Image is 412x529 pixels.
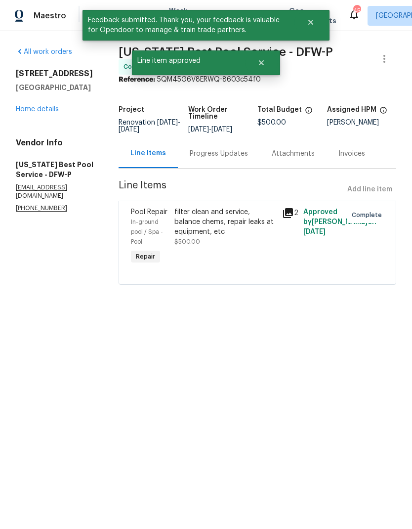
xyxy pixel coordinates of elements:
[294,12,327,32] button: Close
[188,106,257,120] h5: Work Order Timeline
[157,119,178,126] span: [DATE]
[82,10,294,41] span: Feedback submitted. Thank you, your feedback is valuable for Opendoor to manage & train trade par...
[303,209,376,235] span: Approved by [PERSON_NAME] on
[289,6,336,26] span: Geo Assignments
[169,6,194,26] span: Work Orders
[119,75,396,85] div: 5QM45G6V8ERWQ-8603c54f0
[188,126,232,133] span: -
[174,239,200,245] span: $500.00
[257,119,286,126] span: $500.00
[303,228,326,235] span: [DATE]
[305,106,313,119] span: The total cost of line items that have been proposed by Opendoor. This sum includes line items th...
[119,119,180,133] span: Renovation
[119,180,343,199] span: Line Items
[211,126,232,133] span: [DATE]
[190,149,248,159] div: Progress Updates
[130,148,166,158] div: Line Items
[245,53,278,73] button: Close
[119,46,333,58] span: [US_STATE] Best Pool Service - DFW-P
[257,106,302,113] h5: Total Budget
[119,119,180,133] span: -
[338,149,365,159] div: Invoices
[16,69,95,79] h2: [STREET_ADDRESS]
[131,219,163,245] span: In-ground pool / Spa - Pool
[132,252,159,262] span: Repair
[119,126,139,133] span: [DATE]
[16,83,95,92] h5: [GEOGRAPHIC_DATA]
[132,50,245,71] span: Line item approved
[16,160,95,179] h5: [US_STATE] Best Pool Service - DFW-P
[352,210,386,220] span: Complete
[188,126,209,133] span: [DATE]
[272,149,315,159] div: Attachments
[327,106,376,113] h5: Assigned HPM
[34,11,66,21] span: Maestro
[353,6,360,16] div: 45
[282,207,298,219] div: 2
[379,106,387,119] span: The hpm assigned to this work order.
[16,106,59,113] a: Home details
[131,209,167,216] span: Pool Repair
[174,207,276,237] div: filter clean and service, balance chems, repair leaks at equipment, etc
[119,106,144,113] h5: Project
[119,76,155,83] b: Reference:
[16,138,95,148] h4: Vendor Info
[16,48,72,55] a: All work orders
[327,119,396,126] div: [PERSON_NAME]
[124,62,158,72] span: Complete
